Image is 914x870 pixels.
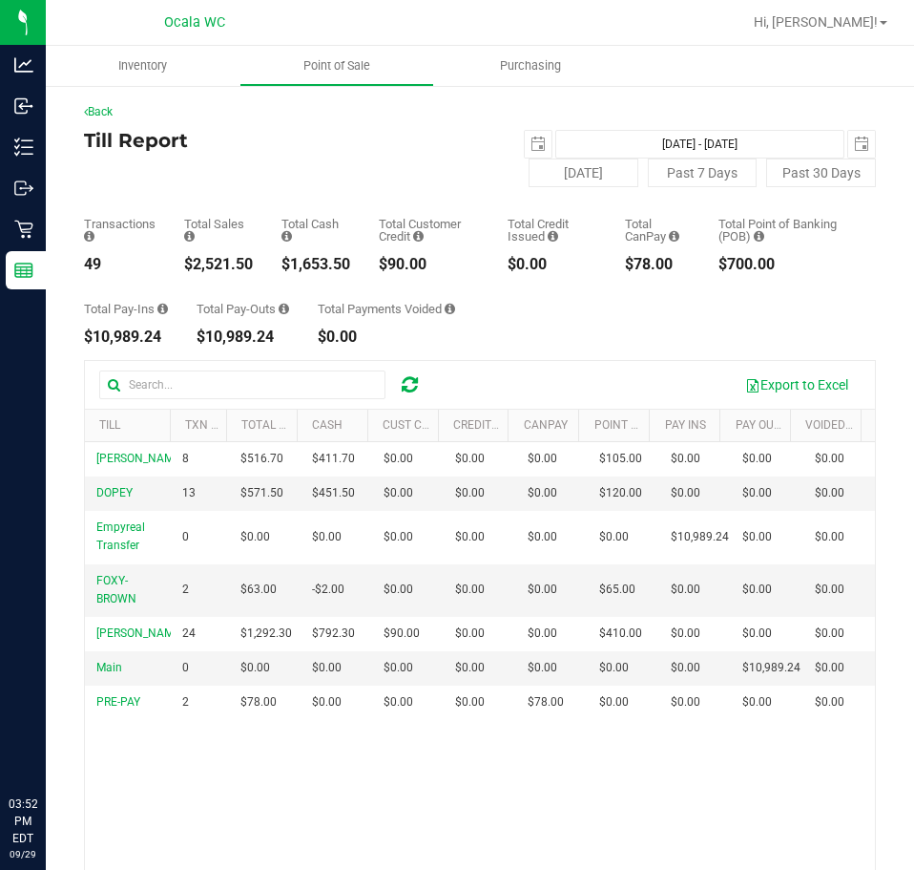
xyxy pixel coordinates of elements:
span: $0.00 [455,659,485,677]
span: $10,989.24 [671,528,729,546]
inline-svg: Inventory [14,138,33,157]
span: $0.00 [815,581,844,599]
span: $0.00 [312,528,342,546]
span: $0.00 [528,528,557,546]
div: $10,989.24 [197,329,289,345]
h4: Till Report [84,130,480,151]
span: $90.00 [384,625,420,643]
span: $411.70 [312,450,355,468]
div: $90.00 [379,257,479,272]
span: 8 [182,450,189,468]
span: 0 [182,528,189,546]
span: FOXY-BROWN [96,574,136,605]
span: $0.00 [455,484,485,502]
span: $792.30 [312,625,355,643]
inline-svg: Inbound [14,96,33,116]
span: $0.00 [742,625,772,643]
span: Main [96,661,122,674]
span: $1,292.30 [240,625,292,643]
i: Sum of all cash pay-outs removed from tills within the date range. [279,303,289,315]
span: Empyreal Transfer [96,520,145,552]
span: $0.00 [455,450,485,468]
span: [PERSON_NAME] [96,626,183,640]
span: $0.00 [599,659,629,677]
a: Total Sales [241,418,312,432]
span: 24 [182,625,196,643]
span: [PERSON_NAME] [96,452,183,465]
a: Pay Outs [736,418,787,432]
span: $0.00 [384,450,413,468]
span: $65.00 [599,581,635,599]
inline-svg: Reports [14,261,33,280]
a: Inventory [46,46,239,86]
a: Point of Banking (POB) [594,418,730,432]
div: Total CanPay [625,218,690,243]
span: select [525,131,551,158]
span: $0.00 [528,450,557,468]
span: $0.00 [312,659,342,677]
span: 2 [182,693,189,711]
span: $78.00 [528,693,564,711]
span: $10,989.24 [742,659,800,677]
iframe: Resource center [19,717,76,775]
span: PRE-PAY [96,695,140,709]
a: Pay Ins [665,418,706,432]
a: Till [99,418,120,432]
span: $0.00 [671,693,700,711]
span: $0.00 [384,659,413,677]
span: $0.00 [742,528,772,546]
i: Sum of all cash pay-ins added to tills within the date range. [157,303,168,315]
inline-svg: Analytics [14,55,33,74]
span: $0.00 [312,693,342,711]
div: Total Pay-Outs [197,303,289,315]
span: select [848,131,875,158]
span: DOPEY [96,486,133,499]
span: $0.00 [815,693,844,711]
a: Voided Payments [805,418,906,432]
a: CanPay [524,418,568,432]
span: 13 [182,484,196,502]
span: $0.00 [815,484,844,502]
a: Cust Credit [383,418,452,432]
a: TXN Count [185,418,249,432]
i: Sum of all voided payment transaction amounts (excluding tips and transaction fees) within the da... [445,303,455,315]
span: $0.00 [528,625,557,643]
div: Total Cash [281,218,350,243]
span: $0.00 [599,693,629,711]
span: $0.00 [528,581,557,599]
button: [DATE] [529,159,638,187]
span: $516.70 [240,450,283,468]
span: $0.00 [671,659,700,677]
a: Purchasing [434,46,628,86]
span: $0.00 [455,528,485,546]
div: $78.00 [625,257,690,272]
span: $0.00 [455,581,485,599]
input: Search... [99,371,385,399]
a: Cash [312,418,343,432]
div: $0.00 [508,257,596,272]
span: $0.00 [384,484,413,502]
a: Credit Issued [453,418,532,432]
i: Sum of all successful, non-voided payment transaction amounts using CanPay (as well as manual Can... [669,230,679,243]
a: Back [84,105,113,118]
div: $700.00 [718,257,847,272]
div: 49 [84,257,156,272]
span: $120.00 [599,484,642,502]
span: Hi, [PERSON_NAME]! [754,14,878,30]
div: Total Payments Voided [318,303,455,315]
button: Past 30 Days [766,159,876,187]
button: Export to Excel [733,369,861,401]
span: $0.00 [815,528,844,546]
i: Sum of all successful, non-voided cash payment transaction amounts (excluding tips and transactio... [281,230,292,243]
span: $0.00 [599,528,629,546]
span: Inventory [93,57,193,74]
span: $0.00 [671,625,700,643]
span: 0 [182,659,189,677]
i: Sum of all successful, non-voided payment transaction amounts using account credit as the payment... [413,230,424,243]
a: Point of Sale [239,46,433,86]
span: -$2.00 [312,581,344,599]
inline-svg: Retail [14,220,33,239]
div: Total Credit Issued [508,218,596,243]
inline-svg: Outbound [14,179,33,198]
span: Purchasing [474,57,587,74]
